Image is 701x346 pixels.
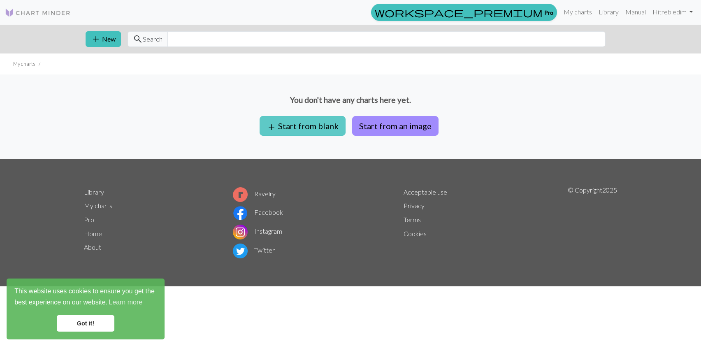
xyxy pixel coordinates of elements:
a: My charts [560,4,595,20]
a: Manual [622,4,649,20]
img: Instagram logo [233,225,248,239]
div: cookieconsent [7,279,165,339]
p: © Copyright 2025 [568,185,617,260]
a: Library [84,188,104,196]
a: Hitrebledim [649,4,696,20]
a: Pro [371,4,557,21]
a: Home [84,230,102,237]
span: add [267,121,276,133]
a: My charts [84,202,112,209]
a: Twitter [233,246,275,254]
img: Logo [5,8,71,18]
img: Ravelry logo [233,187,248,202]
button: New [86,31,121,47]
span: search [133,33,143,45]
a: dismiss cookie message [57,315,114,332]
a: Facebook [233,208,283,216]
a: Cookies [404,230,427,237]
button: Start from blank [260,116,346,136]
img: Facebook logo [233,206,248,221]
a: About [84,243,101,251]
span: workspace_premium [375,7,543,18]
span: add [91,33,101,45]
button: Start from an image [352,116,439,136]
li: My charts [13,60,35,68]
a: Start from an image [349,121,442,129]
a: Library [595,4,622,20]
a: Pro [84,216,94,223]
a: Ravelry [233,190,276,197]
a: Acceptable use [404,188,447,196]
a: Terms [404,216,421,223]
img: Twitter logo [233,244,248,258]
a: Instagram [233,227,282,235]
span: Search [143,34,162,44]
a: Privacy [404,202,425,209]
span: This website uses cookies to ensure you get the best experience on our website. [14,286,157,309]
a: learn more about cookies [107,296,144,309]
